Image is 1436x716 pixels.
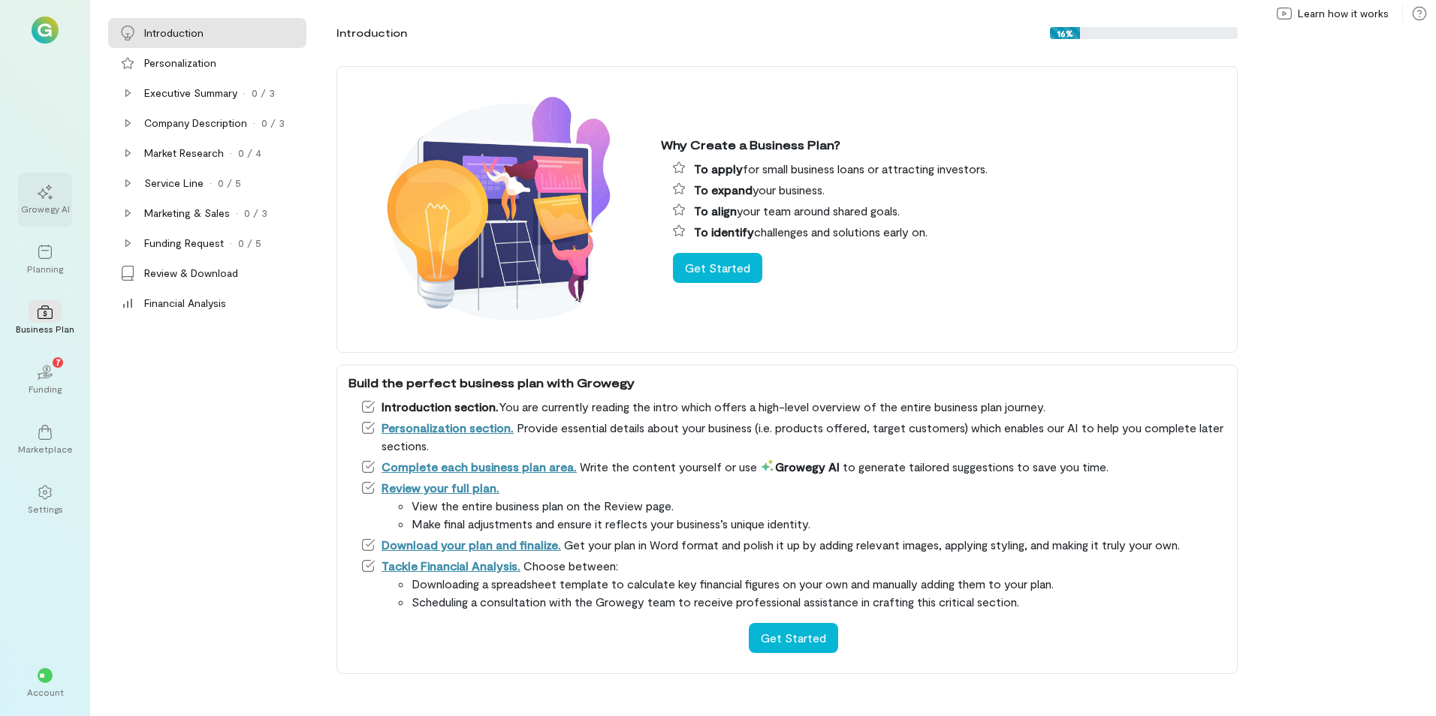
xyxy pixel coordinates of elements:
[27,686,64,698] div: Account
[382,420,514,435] a: Personalization section.
[673,160,1226,178] li: for small business loans or attracting investors.
[361,458,1226,476] li: Write the content yourself or use to generate tailored suggestions to save you time.
[144,176,204,191] div: Service Line
[412,575,1226,593] li: Downloading a spreadsheet template to calculate key financial figures on your own and manually ad...
[21,203,70,215] div: Growegy AI
[218,176,241,191] div: 0 / 5
[694,224,754,239] span: To identify
[230,236,232,251] div: ·
[144,266,238,281] div: Review & Download
[144,296,226,311] div: Financial Analysis
[336,26,407,41] div: Introduction
[382,537,561,552] a: Download your plan and finalize.
[18,293,72,347] a: Business Plan
[412,497,1226,515] li: View the entire business plan on the Review page.
[144,206,230,221] div: Marketing & Sales
[243,86,246,101] div: ·
[27,263,63,275] div: Planning
[210,176,212,191] div: ·
[230,146,232,161] div: ·
[56,355,61,369] span: 7
[261,116,285,131] div: 0 / 3
[673,181,1226,199] li: your business.
[382,480,499,495] a: Review your full plan.
[361,557,1226,611] li: Choose between:
[144,26,204,41] div: Introduction
[144,116,247,131] div: Company Description
[361,419,1226,455] li: Provide essential details about your business (i.e. products offered, target customers) which ena...
[18,473,72,527] a: Settings
[361,398,1226,416] li: You are currently reading the intro which offers a high-level overview of the entire business pla...
[144,236,224,251] div: Funding Request
[412,593,1226,611] li: Scheduling a consultation with the Growegy team to receive professional assistance in crafting th...
[16,323,74,335] div: Business Plan
[694,161,743,176] span: To apply
[18,413,72,467] a: Marketplace
[238,146,261,161] div: 0 / 4
[244,206,267,221] div: 0 / 3
[28,503,63,515] div: Settings
[673,202,1226,220] li: your team around shared goals.
[252,86,275,101] div: 0 / 3
[18,353,72,407] a: Funding
[18,443,73,455] div: Marketplace
[18,233,72,287] a: Planning
[18,173,72,227] a: Growegy AI
[382,399,499,414] span: Introduction section.
[661,136,1226,154] div: Why Create a Business Plan?
[144,86,237,101] div: Executive Summary
[694,182,753,197] span: To expand
[144,146,224,161] div: Market Research
[749,623,838,653] button: Get Started
[694,203,737,218] span: To align
[382,459,577,474] a: Complete each business plan area.
[412,515,1226,533] li: Make final adjustments and ensure it reflects your business’s unique identity.
[382,558,520,573] a: Tackle Financial Analysis.
[673,223,1226,241] li: challenges and solutions early on.
[29,383,62,395] div: Funding
[361,536,1226,554] li: Get your plan in Word format and polish it up by adding relevant images, applying styling, and ma...
[236,206,238,221] div: ·
[348,75,649,344] img: Why create a business plan
[238,236,261,251] div: 0 / 5
[760,459,840,474] span: Growegy AI
[348,374,1226,392] div: Build the perfect business plan with Growegy
[1298,6,1389,21] span: Learn how it works
[253,116,255,131] div: ·
[673,253,762,283] button: Get Started
[144,56,216,71] div: Personalization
